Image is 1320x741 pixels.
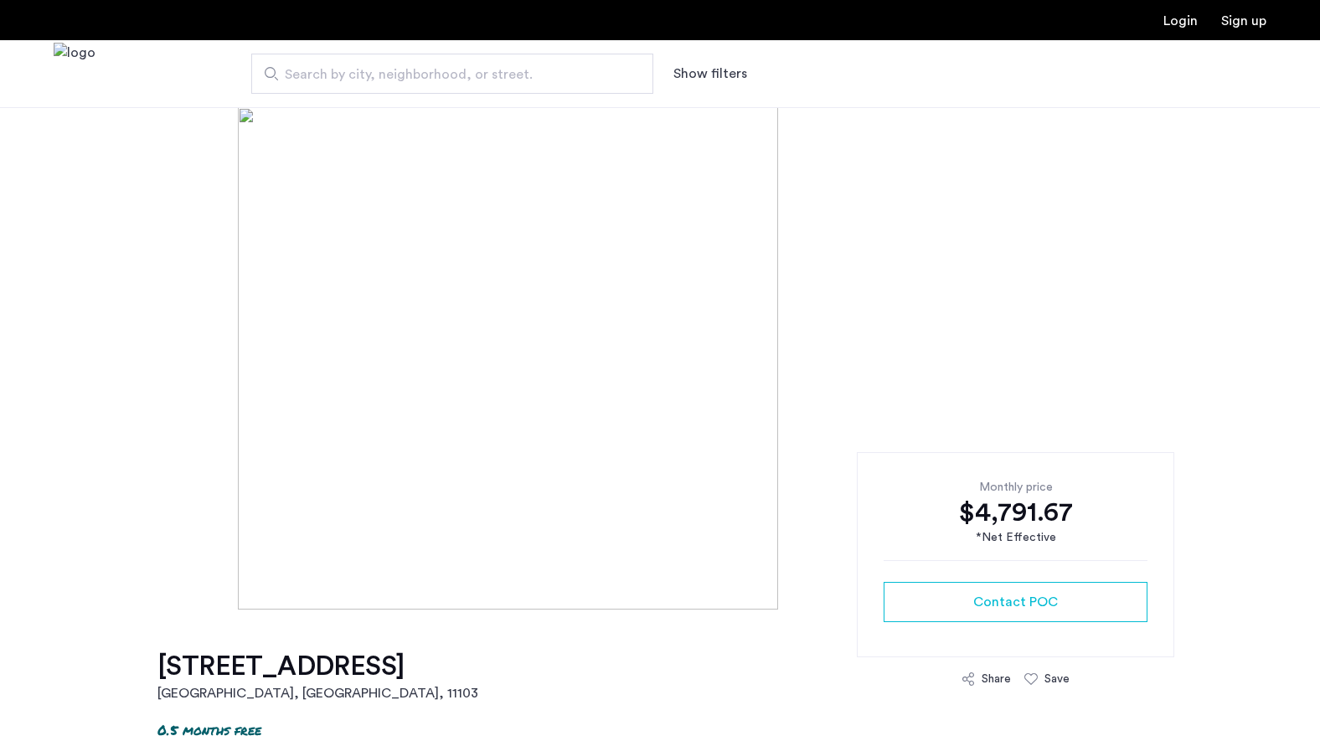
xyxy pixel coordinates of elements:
[982,671,1011,687] div: Share
[884,529,1147,547] div: *Net Effective
[238,107,1083,610] img: [object%20Object]
[157,650,478,703] a: [STREET_ADDRESS][GEOGRAPHIC_DATA], [GEOGRAPHIC_DATA], 11103
[54,43,95,105] img: logo
[673,64,747,84] button: Show or hide filters
[1221,14,1266,28] a: Registration
[157,720,261,739] p: 0.5 months free
[1044,671,1070,687] div: Save
[157,650,478,683] h1: [STREET_ADDRESS]
[1163,14,1198,28] a: Login
[251,54,653,94] input: Apartment Search
[884,479,1147,496] div: Monthly price
[285,64,606,85] span: Search by city, neighborhood, or street.
[157,683,478,703] h2: [GEOGRAPHIC_DATA], [GEOGRAPHIC_DATA] , 11103
[884,582,1147,622] button: button
[884,496,1147,529] div: $4,791.67
[54,43,95,105] a: Cazamio Logo
[973,592,1058,612] span: Contact POC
